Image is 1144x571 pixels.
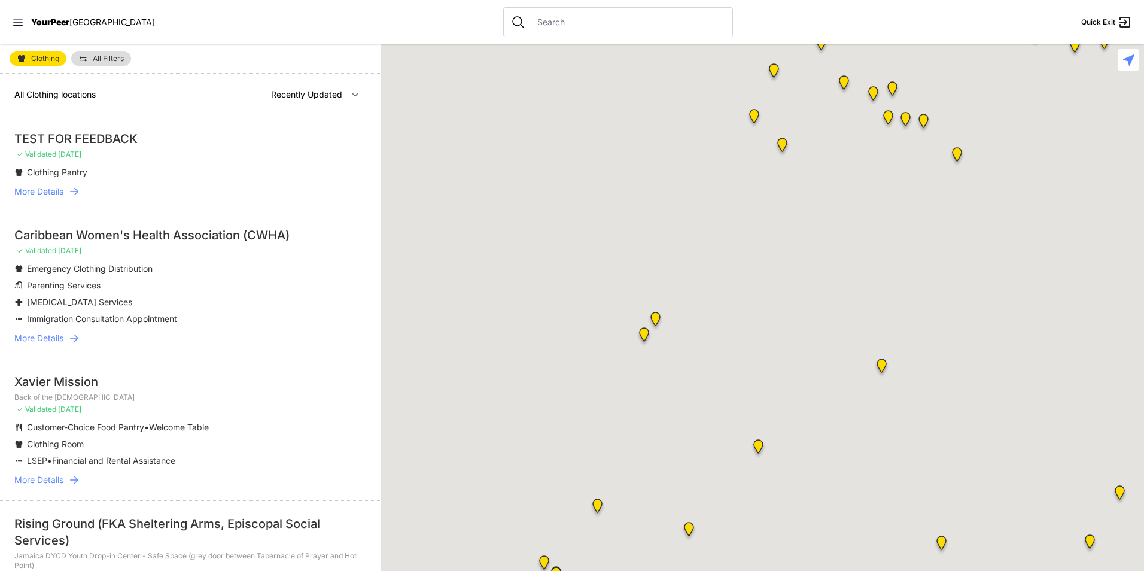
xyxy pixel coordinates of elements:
div: 9th Avenue Drop-in Center [590,499,605,518]
div: The PILLARS – Holistic Recovery Support [836,75,851,95]
div: East Harlem [916,114,931,133]
a: More Details [14,186,367,198]
span: ✓ Validated [17,246,56,255]
div: Avenue Church [874,359,889,378]
span: Welcome Table [149,422,209,432]
span: [DATE] [58,405,81,414]
div: Manhattan [766,63,781,83]
div: Uptown/Harlem DYCD Youth Drop-in Center [866,86,881,105]
div: Pathways Adult Drop-In Program [648,312,663,331]
div: Manhattan [885,81,900,101]
span: ✓ Validated [17,405,56,414]
p: Back of the [DEMOGRAPHIC_DATA] [14,393,367,402]
span: All Clothing locations [14,89,96,99]
span: [GEOGRAPHIC_DATA] [69,17,155,27]
span: [DATE] [58,150,81,159]
div: Fancy Thrift Shop [934,536,949,555]
input: Search [530,16,725,28]
span: Customer-Choice Food Pantry [27,422,144,432]
a: More Details [14,332,367,344]
span: [MEDICAL_DATA] Services [27,297,132,307]
span: YourPeer [31,17,69,27]
div: The Bronx Pride Center [1097,35,1112,54]
div: Main Location [950,147,965,166]
span: LSEP [27,455,47,466]
a: All Filters [71,51,131,66]
a: More Details [14,474,367,486]
span: All Filters [93,55,124,62]
div: Manhattan [751,439,766,458]
span: Immigration Consultation Appointment [27,314,177,324]
a: YourPeer[GEOGRAPHIC_DATA] [31,19,155,26]
a: Quick Exit [1081,15,1132,29]
div: Rising Ground (FKA Sheltering Arms, Episcopal Social Services) [14,515,367,549]
span: ✓ Validated [17,150,56,159]
span: Financial and Rental Assistance [52,455,175,466]
span: More Details [14,186,63,198]
div: Ford Hall [747,109,762,128]
span: Quick Exit [1081,17,1115,27]
span: Clothing Pantry [27,167,87,177]
span: More Details [14,332,63,344]
span: Emergency Clothing Distribution [27,263,153,274]
span: Parenting Services [27,280,101,290]
span: • [47,455,52,466]
span: More Details [14,474,63,486]
div: The Cathedral Church of St. John the Divine [775,138,790,157]
span: • [144,422,149,432]
span: [DATE] [58,246,81,255]
a: Clothing [10,51,66,66]
div: TEST FOR FEEDBACK [14,130,367,147]
span: Clothing Room [27,439,84,449]
span: Clothing [31,55,59,62]
p: Jamaica DYCD Youth Drop-in Center - Safe Space (grey door between Tabernacle of Prayer and Hot Po... [14,551,367,570]
div: Manhattan [898,112,913,131]
div: Caribbean Women's Health Association (CWHA) [14,227,367,244]
div: Xavier Mission [14,373,367,390]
